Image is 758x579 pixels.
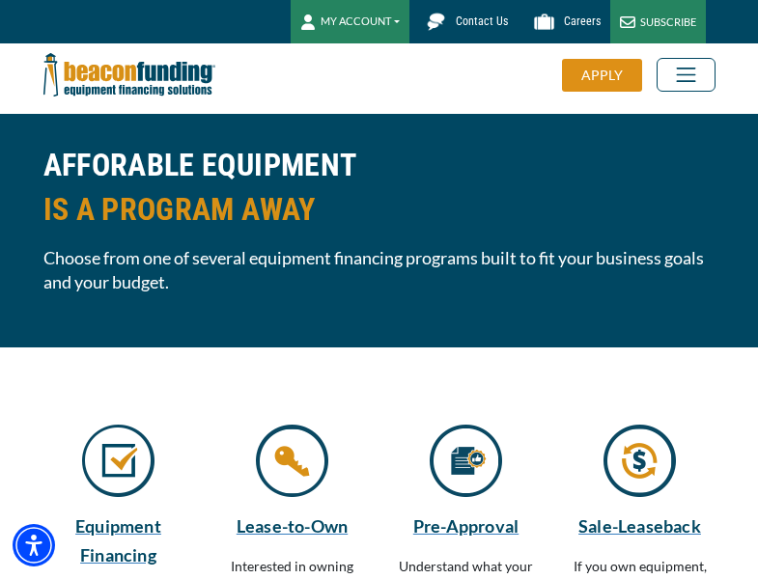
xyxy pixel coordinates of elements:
[430,458,502,475] a: Paper with thumbs up icon
[256,458,328,475] a: Key icon
[391,511,542,540] a: Pre-Approval
[217,511,368,540] a: Lease-to-Own
[562,59,642,92] div: APPLY
[604,425,676,497] img: Arrows with money sign
[565,511,716,540] a: Sale-Leaseback
[604,458,676,475] a: Arrows with money sign
[419,5,453,39] img: Beacon Funding chat
[13,524,55,566] div: Accessibility Menu
[456,14,508,28] span: Contact Us
[564,14,601,28] span: Careers
[43,246,716,294] span: Choose from one of several equipment financing programs built to fit your business goals and your...
[430,425,502,497] img: Paper with thumbs up icon
[43,511,194,569] a: Equipment Financing
[518,5,610,39] a: Careers
[562,59,657,92] a: APPLY
[657,58,716,92] button: Toggle navigation
[43,43,215,106] img: Beacon Funding Corporation logo
[82,425,154,497] img: Check mark icon
[82,458,154,475] a: Check mark icon
[409,5,518,39] a: Contact Us
[256,425,328,497] img: Key icon
[43,187,716,232] span: IS A PROGRAM AWAY
[527,5,561,39] img: Beacon Funding Careers
[43,143,716,232] h2: AFFORABLE EQUIPMENT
